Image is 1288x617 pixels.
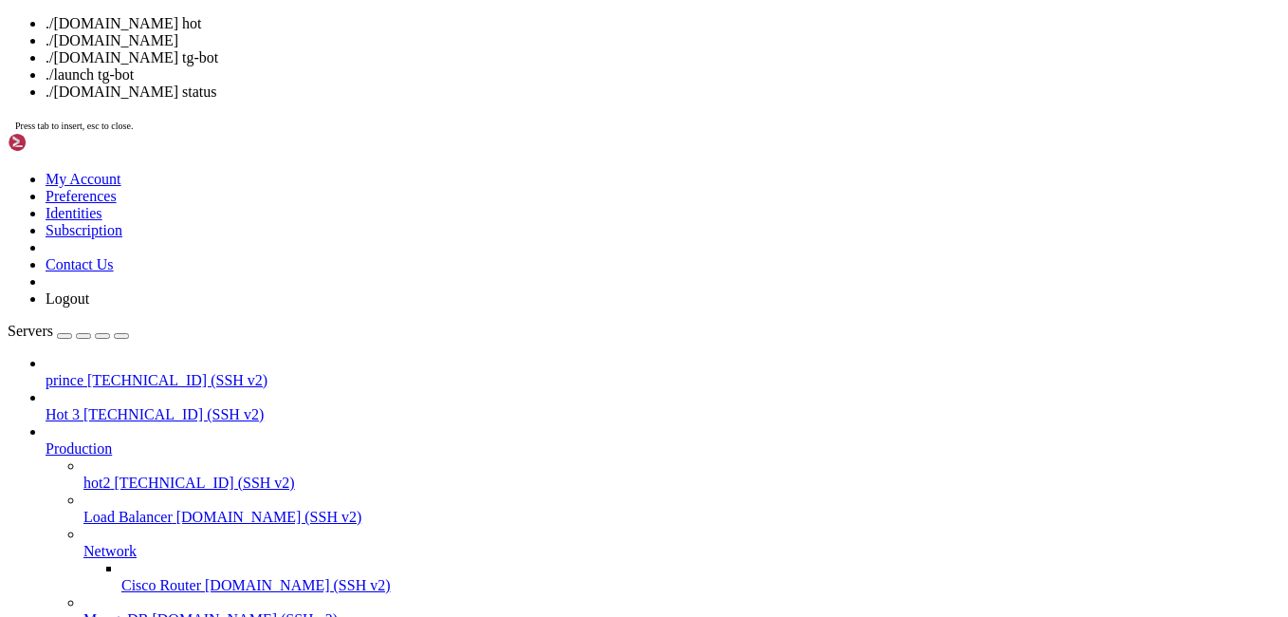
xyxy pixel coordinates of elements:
x-row: Step 104 - Attempting to find game launch link... [8,250,1041,266]
span: 0|HOT:Wallet1 | [8,427,129,442]
span: 0|HOT:Wall | [8,153,99,168]
a: Production [46,440,1280,458]
span: Network [83,543,137,559]
x-row: s. [8,443,1041,459]
a: Preferences [46,188,117,204]
x-row: ^C [8,459,1041,476]
x-row: No user agent found, using default. [8,56,1041,72]
span: 0|HOT:Wall | [8,88,99,103]
li: ./[DOMAIN_NAME] [46,32,1280,49]
span: [TECHNICAL_ID] (SSH v2) [83,406,264,422]
li: Network [83,526,1280,594]
span: 0|HOT:Wallet1 | [8,282,129,297]
span: 0|HOT:Wallet1 | [8,363,129,378]
span: 0|HOT:Wall | [8,56,99,71]
span: [TECHNICAL_ID] (SSH v2) [114,475,294,491]
x-row: STATUS: Original wait time 7h 55m to fill - 475 minutes, We'll sleep for 475 minutes after random... [8,395,1041,411]
a: hot2 [TECHNICAL_ID] (SSH v2) [83,475,1280,492]
x-row: Step 104 - Found 1 matching link(s) by presence. [8,217,1041,234]
span: 0|HOT:Wallet1 | [8,234,129,249]
x-row: Step 107 - Attempting to switch to the app's iFrame with id 'None' or within 'web-app-body'... [8,314,1041,330]
x-row: Detected iOS platform from user agent. tgWebAppPlatform will be changed to 'ios' later. [8,72,1041,88]
span: 0|HOT:Wallet1 | [8,330,129,346]
a: Subscription [46,222,122,238]
x-row: Step 111 - After PROFIT/HOUR: 0.03 [8,379,1041,395]
a: Cisco Router [DOMAIN_NAME] (SSH v2) [121,577,1280,594]
a: Servers [8,323,129,339]
span: Press tab to insert, esc to close. [15,121,133,131]
li: ./[DOMAIN_NAME] status [46,84,1280,101]
span: [TECHNICAL_ID] (SSH v2) [87,372,267,388]
a: Contact Us [46,256,114,272]
span: 0|HOT:Wall | [8,8,99,23]
span: 0|HOT:Wallet1 | [8,314,129,329]
span: 0|HOT:Wallet1 | [8,298,129,313]
span: 0|HOT:Wall | [8,137,99,152]
span: 0|HOT:Wallet1 | [8,379,129,394]
a: prince [TECHNICAL_ID] (SSH v2) [46,372,1280,389]
x-row: Session ID provided: HOT:Wallet1 [8,8,1041,24]
x-row: Step 104 - Attempting to open a link for the app: //a[@href='[URL][DOMAIN_NAME]'] | //button[.//span [8,185,1041,201]
a: Logout [46,290,89,307]
li: Load Balancer [DOMAIN_NAME] (SSH v2) [83,492,1280,526]
span: 0|HOT:Wallet1 | [8,346,129,362]
span: hot2 [83,475,110,491]
li: ./[DOMAIN_NAME] tg-bot [46,49,1280,66]
a: Identities [46,205,102,221]
a: Load Balancer [DOMAIN_NAME] (SSH v2) [83,509,1280,526]
x-row: Resuming the previous session... [8,40,1041,56]
x-row: Step 104 - Attempting to click link 1... [8,234,1041,250]
span: Hot 3 [46,406,80,422]
span: 0|HOT:Wall | [8,104,99,120]
x-row: Step 100 - Attempting to verify if we are logged in (hopefully QR code is not present). [8,121,1041,137]
span: [DOMAIN_NAME] (SSH v2) [176,509,362,525]
span: ~/HotWalletBot [190,476,296,491]
span: 0|HOT:Wall | [8,72,99,87]
span: 0|HOT:Wall | [8,40,99,55]
x-row: Step 109 - Attempting to click the 'storage' link... [8,363,1041,379]
li: prince [TECHNICAL_ID] (SSH v2) [46,355,1280,389]
x-row: CHROME DRIVER INITIALISED: Try not to exit the script before it detaches. [8,104,1041,121]
x-row: CHROME DRIVER DETACHED: It is now safe to exit the script. [8,411,1041,427]
span: Servers [8,323,53,339]
x-row: : $ ./l [8,476,1041,492]
li: ./[DOMAIN_NAME] hot [46,15,1280,32]
x-row: [DATE] - 01:03 | Need to wait until [DATE] - 08:58 before the next claim attempt. Approximately 4... [8,427,1041,443]
x-row: Step 108 - Preparatory steps complete, handing over to the main setup/claim function... [8,330,1041,346]
x-row: [contains(@class,'reply-markup-button-text') and contains(normalize-space(),'Create HOT Wallet')]... [8,201,1041,217]
span: Load Balancer [83,509,173,525]
a: Network [83,543,1280,560]
span: ubuntu@ip-172-31-27-155 [8,476,182,491]
span: 0|HOT:Wallet1 | [8,217,129,233]
x-row: Step 106 - Platform 'web' found in iframe URL and replaced with 'ios'. [8,298,1041,314]
a: My Account [46,171,121,187]
span: prince [46,372,83,388]
span: 0|HOT:Wallet1 | [8,250,129,265]
img: Shellngn [8,133,117,152]
span: 0|HOT:Wallet1 | [8,266,129,281]
span: Production [46,440,112,457]
span: 0|HOT:Wall | [8,24,99,39]
span: 0|HOT:Wall | [8,121,99,136]
li: ./launch tg-bot [46,66,1280,84]
x-row: Step 108 - Attempting to move to the 'Near' balance.... [8,346,1041,363]
span: 0|HOT:Wallet1 | [8,395,129,410]
x-row: Step 106 - Attempting to replace platform in iframe URL if necessary... [8,282,1041,298]
li: hot2 [TECHNICAL_ID] (SSH v2) [83,458,1280,492]
span: Cisco Router [121,577,201,593]
x-row: Step 101 - Attempting to click the app in the left menu... [8,137,1041,153]
a: Hot 3 [TECHNICAL_ID] (SSH v2) [46,406,1280,423]
div: (43, 29) [351,476,359,492]
li: Hot 3 [TECHNICAL_ID] (SSH v2) [46,389,1280,423]
span: [DOMAIN_NAME] (SSH v2) [205,577,391,593]
span: 0|HOT:Wallet1 | [8,411,129,426]
li: Cisco Router [DOMAIN_NAME] (SSH v2) [121,560,1280,594]
x-row: Proxy disabled in settings. [8,24,1041,40]
span: 0|HOT:Wallet1 | [8,185,129,200]
x-row: Step 105 - Attempting to click the 'Launch' button (probably not present)... [8,266,1041,282]
x-row: Step 103 - Attempting to check for the start button (should not be present)... [8,153,1041,169]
